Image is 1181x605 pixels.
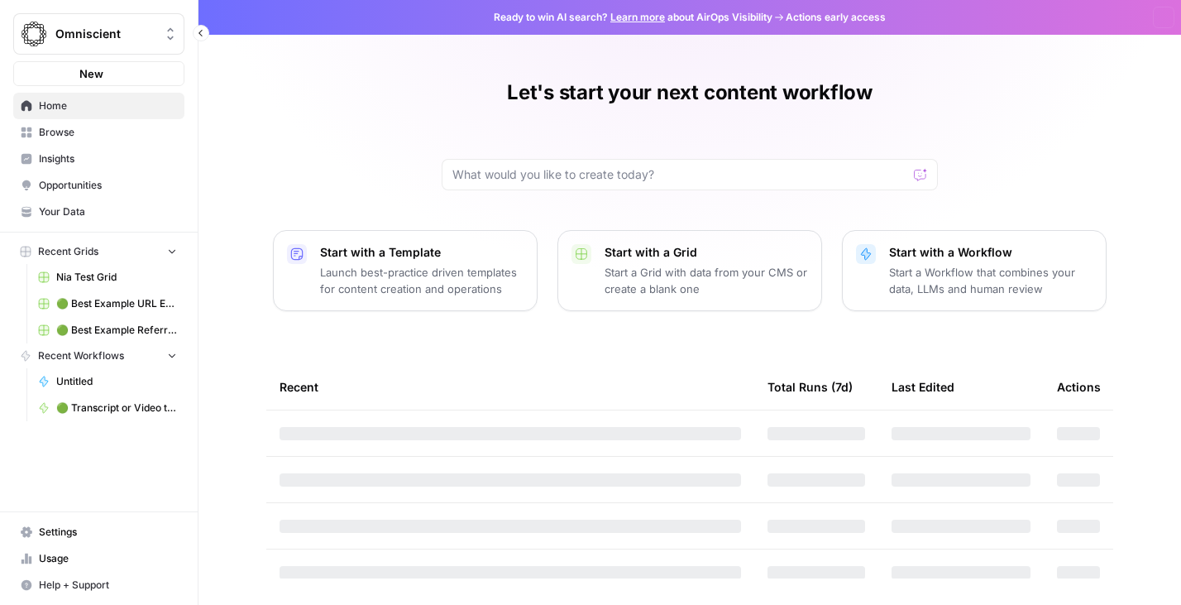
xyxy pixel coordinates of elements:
[494,10,772,25] span: Ready to win AI search? about AirOps Visibility
[320,244,524,261] p: Start with a Template
[55,26,155,42] span: Omniscient
[13,93,184,119] a: Home
[39,151,177,166] span: Insights
[13,572,184,598] button: Help + Support
[39,551,177,566] span: Usage
[892,364,954,410] div: Last Edited
[38,348,124,363] span: Recent Workflows
[39,525,177,540] span: Settings
[280,364,741,410] div: Recent
[610,11,665,23] a: Learn more
[31,290,184,317] a: 🟢 Best Example URL Extractor Grid (3)
[56,374,177,389] span: Untitled
[39,98,177,113] span: Home
[31,368,184,395] a: Untitled
[767,364,853,410] div: Total Runs (7d)
[889,264,1093,297] p: Start a Workflow that combines your data, LLMs and human review
[56,401,177,415] span: 🟢 Transcript or Video to LinkedIn Posts
[13,239,184,264] button: Recent Grids
[56,323,177,338] span: 🟢 Best Example Referring Domains Finder Grid (1)
[38,244,98,259] span: Recent Grids
[273,230,538,311] button: Start with a TemplateLaunch best-practice driven templates for content creation and operations
[39,204,177,219] span: Your Data
[31,395,184,421] a: 🟢 Transcript or Video to LinkedIn Posts
[507,79,873,106] h1: Let's start your next content workflow
[13,343,184,368] button: Recent Workflows
[13,519,184,545] a: Settings
[452,166,907,183] input: What would you like to create today?
[39,125,177,140] span: Browse
[13,199,184,225] a: Your Data
[39,578,177,593] span: Help + Support
[56,270,177,285] span: Nia Test Grid
[56,296,177,311] span: 🟢 Best Example URL Extractor Grid (3)
[320,264,524,297] p: Launch best-practice driven templates for content creation and operations
[13,61,184,86] button: New
[13,146,184,172] a: Insights
[13,119,184,146] a: Browse
[1057,364,1101,410] div: Actions
[13,13,184,55] button: Workspace: Omniscient
[79,65,103,82] span: New
[19,19,49,49] img: Omniscient Logo
[605,244,808,261] p: Start with a Grid
[842,230,1107,311] button: Start with a WorkflowStart a Workflow that combines your data, LLMs and human review
[31,317,184,343] a: 🟢 Best Example Referring Domains Finder Grid (1)
[13,172,184,199] a: Opportunities
[31,264,184,290] a: Nia Test Grid
[786,10,886,25] span: Actions early access
[13,545,184,572] a: Usage
[605,264,808,297] p: Start a Grid with data from your CMS or create a blank one
[889,244,1093,261] p: Start with a Workflow
[39,178,177,193] span: Opportunities
[557,230,822,311] button: Start with a GridStart a Grid with data from your CMS or create a blank one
